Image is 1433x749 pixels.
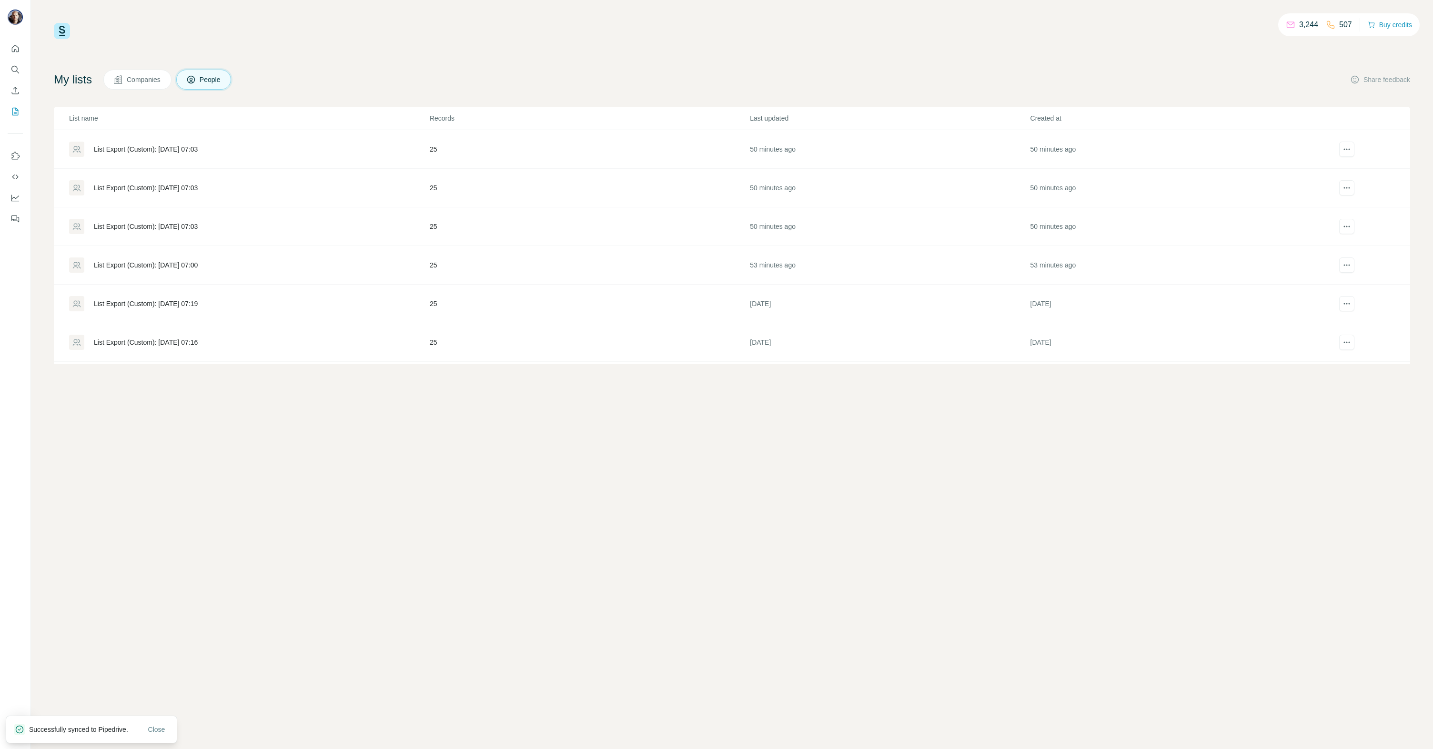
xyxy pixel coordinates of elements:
button: Feedback [8,210,23,227]
button: actions [1339,180,1354,195]
button: Use Surfe on LinkedIn [8,147,23,164]
td: 25 [429,323,749,362]
img: Surfe Logo [54,23,70,39]
button: Close [141,721,172,738]
td: 50 minutes ago [1030,169,1310,207]
td: [DATE] [749,285,1029,323]
button: Use Surfe API [8,168,23,185]
p: List name [69,113,429,123]
td: [DATE] [749,362,1029,400]
button: Enrich CSV [8,82,23,99]
button: actions [1339,219,1354,234]
button: Buy credits [1368,18,1412,31]
div: List Export (Custom): [DATE] 07:03 [94,183,198,193]
button: actions [1339,296,1354,311]
button: Share feedback [1350,75,1410,84]
p: Created at [1030,113,1310,123]
button: Dashboard [8,189,23,206]
td: [DATE] [749,323,1029,362]
td: 53 minutes ago [749,246,1029,285]
button: actions [1339,142,1354,157]
p: 3,244 [1299,19,1318,31]
td: 53 minutes ago [1030,246,1310,285]
td: 25 [429,246,749,285]
p: Last updated [750,113,1029,123]
p: Successfully synced to Pipedrive. [29,725,136,734]
td: 50 minutes ago [1030,130,1310,169]
div: List Export (Custom): [DATE] 07:03 [94,222,198,231]
td: 50 minutes ago [749,169,1029,207]
h4: My lists [54,72,92,87]
span: Close [148,725,165,734]
td: 25 [429,285,749,323]
td: 25 [429,130,749,169]
div: List Export (Custom): [DATE] 07:16 [94,338,198,347]
td: 25 [429,169,749,207]
button: Search [8,61,23,78]
td: [DATE] [1030,285,1310,323]
p: 507 [1339,19,1352,31]
button: My lists [8,103,23,120]
td: 25 [429,207,749,246]
td: 25 [429,362,749,400]
img: Avatar [8,10,23,25]
p: Records [430,113,749,123]
td: 50 minutes ago [749,207,1029,246]
span: Companies [127,75,161,84]
td: [DATE] [1030,323,1310,362]
button: actions [1339,335,1354,350]
td: 50 minutes ago [749,130,1029,169]
div: List Export (Custom): [DATE] 07:19 [94,299,198,308]
div: List Export (Custom): [DATE] 07:03 [94,144,198,154]
td: 50 minutes ago [1030,207,1310,246]
td: [DATE] [1030,362,1310,400]
span: People [200,75,222,84]
div: List Export (Custom): [DATE] 07:00 [94,260,198,270]
button: actions [1339,257,1354,273]
button: Quick start [8,40,23,57]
